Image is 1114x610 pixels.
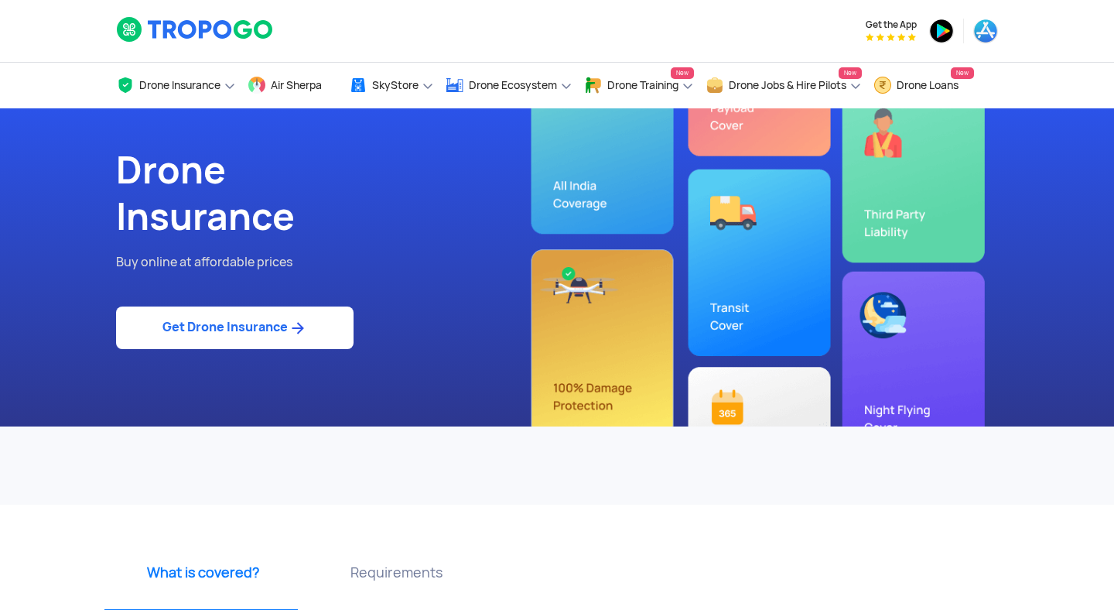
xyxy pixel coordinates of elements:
a: Drone Insurance [116,63,236,108]
span: Get the App [866,19,917,31]
span: Drone Loans [897,79,959,91]
span: Drone Ecosystem [469,79,557,91]
span: Air Sherpa [271,79,322,91]
img: App Raking [866,33,916,41]
a: Drone Jobs & Hire PilotsNew [706,63,862,108]
img: ic_playstore.png [929,19,954,43]
img: ic_appstore.png [973,19,998,43]
p: What is covered? [112,563,294,582]
span: Drone Jobs & Hire Pilots [729,79,846,91]
p: Requirements [306,563,487,582]
a: Air Sherpa [248,63,337,108]
a: Drone Ecosystem [446,63,572,108]
img: ic_arrow_forward_blue.svg [288,319,307,338]
span: Drone Training [607,79,678,91]
span: SkyStore [372,79,419,91]
h1: Drone Insurance [116,147,545,240]
p: Buy online at affordable prices [116,252,545,272]
span: Drone Insurance [139,79,220,91]
a: Get Drone Insurance [116,307,354,349]
a: Drone TrainingNew [584,63,694,108]
a: Drone LoansNew [873,63,974,108]
img: logoHeader.svg [116,16,275,43]
span: New [951,67,974,79]
span: New [839,67,862,79]
a: SkyStore [349,63,434,108]
span: New [671,67,694,79]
